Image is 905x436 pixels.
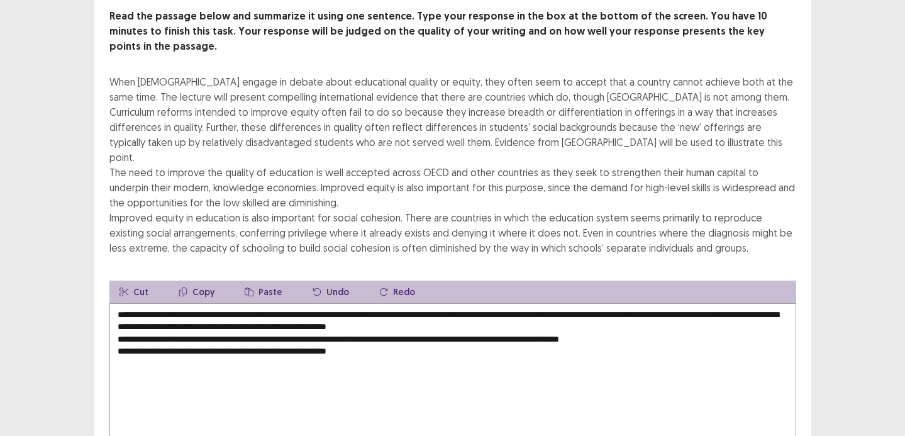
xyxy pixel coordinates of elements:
button: Redo [369,281,425,303]
button: Undo [303,281,359,303]
div: When [DEMOGRAPHIC_DATA] engage in debate about educational quality or equity, they often seem to ... [109,74,796,255]
button: Cut [109,281,158,303]
button: Paste [235,281,292,303]
p: Read the passage below and summarize it using one sentence. Type your response in the box at the ... [109,9,796,54]
button: Copy [169,281,225,303]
